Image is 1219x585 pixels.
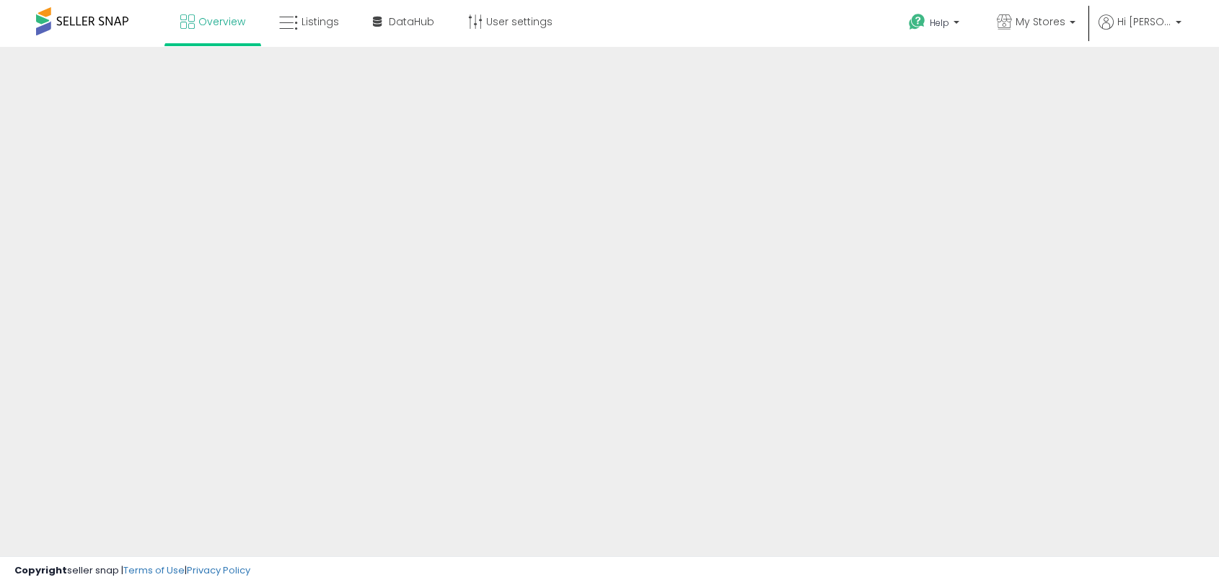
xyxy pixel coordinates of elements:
a: Hi [PERSON_NAME] [1099,14,1181,47]
div: seller snap | | [14,564,250,578]
a: Help [897,2,974,47]
span: Help [930,17,949,29]
span: DataHub [389,14,434,29]
a: Terms of Use [123,563,185,577]
strong: Copyright [14,563,67,577]
span: Listings [302,14,339,29]
a: Privacy Policy [187,563,250,577]
span: Hi [PERSON_NAME] [1117,14,1171,29]
span: My Stores [1016,14,1065,29]
i: Get Help [908,13,926,31]
span: Overview [198,14,245,29]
